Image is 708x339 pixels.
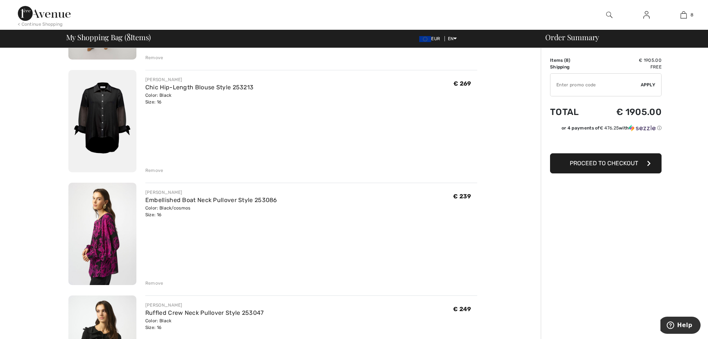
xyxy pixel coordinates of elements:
input: Promo code [550,74,641,96]
iframe: Opens a widget where you can find more information [660,317,701,335]
span: € 239 [453,193,471,200]
img: Chic Hip-Length Blouse Style 253213 [68,70,136,172]
a: Embellished Boat Neck Pullover Style 253086 [145,196,277,204]
td: € 1905.00 [594,99,662,125]
img: search the website [606,10,612,19]
div: Color: Black/cosmos Size: 16 [145,205,277,218]
span: 8 [691,12,694,18]
iframe: PayPal [550,134,662,151]
span: € 269 [453,80,471,87]
span: My Shopping Bag ( Items) [66,33,151,41]
div: Color: Black Size: 16 [145,317,264,331]
td: Total [550,99,594,125]
td: Shipping [550,64,594,70]
div: Remove [145,167,164,174]
div: < Continue Shopping [18,21,63,28]
a: 8 [665,10,702,19]
img: My Bag [680,10,687,19]
td: Items ( ) [550,57,594,64]
a: Ruffled Crew Neck Pullover Style 253047 [145,309,264,316]
div: Order Summary [536,33,704,41]
div: [PERSON_NAME] [145,189,277,196]
span: EN [448,36,457,41]
img: 1ère Avenue [18,6,71,21]
span: € 249 [453,306,471,313]
td: € 1905.00 [594,57,662,64]
a: Chic Hip-Length Blouse Style 253213 [145,84,254,91]
div: or 4 payments of with [562,125,662,131]
img: Euro [419,36,431,42]
div: [PERSON_NAME] [145,76,254,83]
span: € 476.25 [600,125,619,131]
span: 8 [127,32,130,41]
div: Color: Black Size: 16 [145,92,254,105]
div: Remove [145,54,164,61]
div: Remove [145,280,164,287]
button: Proceed to Checkout [550,153,662,173]
img: Sezzle [629,125,656,131]
span: 8 [566,58,569,63]
span: Apply [641,81,656,88]
td: Free [594,64,662,70]
div: [PERSON_NAME] [145,302,264,308]
img: Embellished Boat Neck Pullover Style 253086 [68,183,136,285]
span: Proceed to Checkout [570,160,638,167]
span: EUR [419,36,443,41]
a: Sign In [637,10,656,20]
div: or 4 payments of€ 476.25withSezzle Click to learn more about Sezzle [550,125,662,134]
img: My Info [643,10,650,19]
